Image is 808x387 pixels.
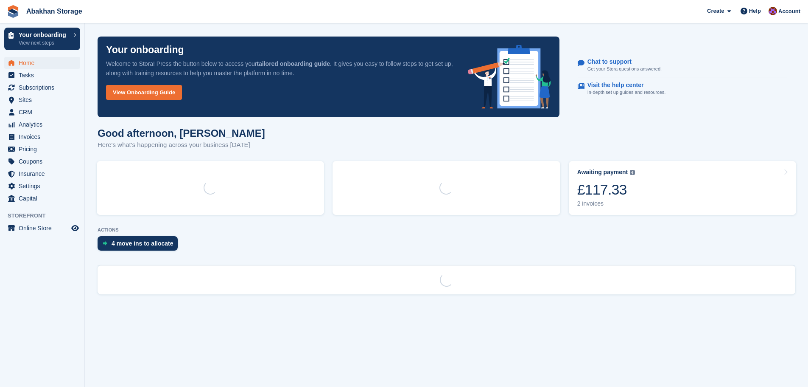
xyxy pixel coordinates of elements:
span: Capital [19,192,70,204]
a: Awaiting payment £117.33 2 invoices [569,161,796,215]
h1: Good afternoon, [PERSON_NAME] [98,127,265,139]
div: 2 invoices [577,200,635,207]
span: Online Store [19,222,70,234]
a: menu [4,180,80,192]
a: Chat to support Get your Stora questions answered. [578,54,787,77]
span: Home [19,57,70,69]
p: Chat to support [587,58,655,65]
span: Create [707,7,724,15]
a: menu [4,131,80,143]
a: menu [4,57,80,69]
a: 4 move ins to allocate [98,236,182,255]
p: In-depth set up guides and resources. [587,89,666,96]
a: menu [4,94,80,106]
p: Get your Stora questions answered. [587,65,662,73]
span: Invoices [19,131,70,143]
span: Subscriptions [19,82,70,93]
a: menu [4,222,80,234]
span: Tasks [19,69,70,81]
a: menu [4,143,80,155]
img: onboarding-info-6c161a55d2c0e0a8cae90662b2fe09162a5109e8cc188191df67fb4f79e88e88.svg [468,45,551,109]
span: Insurance [19,168,70,180]
span: Storefront [8,212,84,220]
p: Your onboarding [19,32,69,38]
a: Preview store [70,223,80,233]
span: Sites [19,94,70,106]
span: Pricing [19,143,70,155]
a: Visit the help center In-depth set up guides and resources. [578,77,787,100]
div: Awaiting payment [577,169,628,176]
img: William Abakhan [769,7,777,15]
img: icon-info-grey-7440780725fd019a000dd9b08b2336e03edf1995a4989e88bcd33f0948082b44.svg [630,170,635,175]
a: menu [4,155,80,167]
a: Your onboarding View next steps [4,28,80,50]
span: Help [749,7,761,15]
a: menu [4,106,80,118]
span: Coupons [19,155,70,167]
a: Abakhan Storage [23,4,86,18]
span: Settings [19,180,70,192]
span: CRM [19,106,70,118]
div: £117.33 [577,181,635,198]
p: View next steps [19,39,69,47]
p: Your onboarding [106,45,184,55]
a: menu [4,119,80,130]
p: ACTIONS [98,227,795,233]
a: View Onboarding Guide [106,85,182,100]
span: Analytics [19,119,70,130]
div: 4 move ins to allocate [112,240,173,247]
p: Welcome to Stora! Press the button below to access your . It gives you easy to follow steps to ge... [106,59,454,78]
p: Here's what's happening across your business [DATE] [98,140,265,150]
span: Account [778,7,800,16]
p: Visit the help center [587,82,659,89]
a: menu [4,168,80,180]
a: menu [4,192,80,204]
a: menu [4,82,80,93]
img: stora-icon-8386f47178a22dfd0bd8f6a31ec36ba5ce8667c1dd55bd0f319d3a0aa187defe.svg [7,5,20,18]
strong: tailored onboarding guide [257,60,330,67]
a: menu [4,69,80,81]
img: move_ins_to_allocate_icon-fdf77a2bb77ea45bf5b3d319d69a93e2d87916cf1d5bf7949dd705db3b84f3ca.svg [103,241,107,246]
